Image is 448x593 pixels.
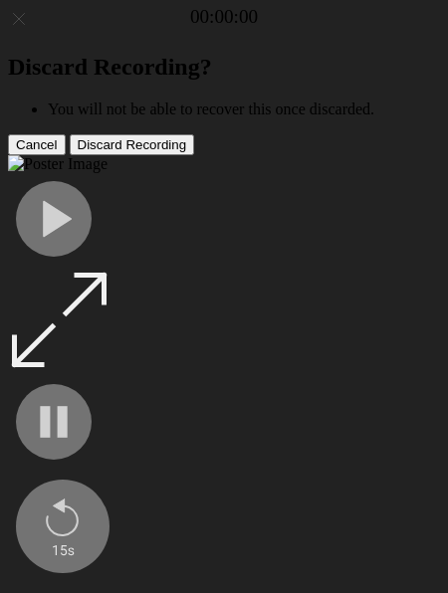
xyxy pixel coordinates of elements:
img: Poster Image [8,155,108,173]
h2: Discard Recording? [8,54,440,81]
li: You will not be able to recover this once discarded. [48,100,440,118]
button: Cancel [8,134,66,155]
a: 00:00:00 [190,6,258,28]
button: Discard Recording [70,134,195,155]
